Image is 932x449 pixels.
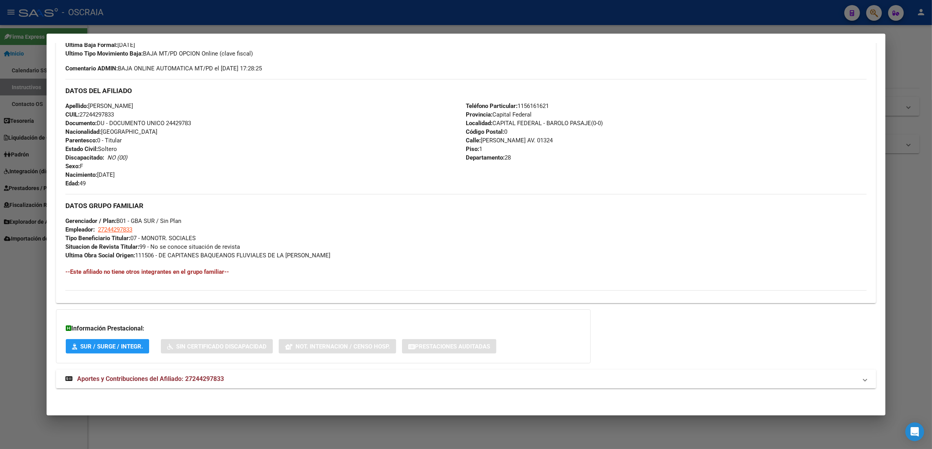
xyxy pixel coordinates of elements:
span: 27244297833 [98,226,132,233]
strong: Localidad: [466,120,492,127]
strong: Teléfono Particular: [466,102,517,110]
span: BAJA MT/PD OPCION Online (clave fiscal) [65,50,253,57]
span: Soltero [65,145,117,153]
strong: Apellido: [65,102,88,110]
span: Sin Certificado Discapacidad [176,343,267,350]
span: 27244297833 [65,111,114,118]
h3: DATOS DEL AFILIADO [65,86,867,95]
span: B01 - GBA SUR / Sin Plan [65,217,181,224]
strong: Nacimiento: [65,171,97,178]
span: F [65,163,83,170]
span: 49 [65,180,86,187]
strong: Edad: [65,180,79,187]
strong: Sexo: [65,163,80,170]
span: Capital Federal [466,111,532,118]
span: 0 - Titular [65,137,122,144]
strong: Empleador: [65,226,95,233]
strong: Situacion de Revista Titular: [65,243,139,250]
span: [GEOGRAPHIC_DATA] [65,128,157,135]
span: [DATE] [65,171,115,178]
span: 111506 - DE CAPITANES BAQUEANOS FLUVIALES DE LA [PERSON_NAME] [65,252,330,259]
span: 07 - MONOTR. SOCIALES [65,235,196,242]
strong: Piso: [466,145,479,153]
div: Open Intercom Messenger [905,422,924,441]
span: 99 - No se conoce situación de revista [65,243,240,250]
button: Prestaciones Auditadas [402,339,496,354]
strong: Parentesco: [65,137,97,144]
span: [PERSON_NAME] AV. 01324 [466,137,553,144]
span: 28 [466,154,511,161]
strong: Estado Civil: [65,145,98,153]
h3: Información Prestacional: [66,324,581,333]
span: SUR / SURGE / INTEGR. [80,343,143,350]
h4: --Este afiliado no tiene otros integrantes en el grupo familiar-- [65,268,867,276]
span: CAPITAL FEDERAL - BAROLO PASAJE(0-0) [466,120,603,127]
strong: Calle: [466,137,481,144]
strong: Tipo Beneficiario Titular: [65,235,130,242]
strong: Código Postal: [466,128,504,135]
strong: Ultima Obra Social Origen: [65,252,135,259]
strong: Nacionalidad: [65,128,101,135]
span: 0 [466,128,507,135]
strong: Ultimo Tipo Movimiento Baja: [65,50,143,57]
span: Not. Internacion / Censo Hosp. [296,343,390,350]
button: Not. Internacion / Censo Hosp. [279,339,396,354]
span: 1 [466,145,482,153]
span: [PERSON_NAME] [65,102,133,110]
button: SUR / SURGE / INTEGR. [66,339,149,354]
span: Prestaciones Auditadas [415,343,490,350]
strong: Comentario ADMIN: [65,65,118,72]
span: BAJA ONLINE AUTOMATICA MT/PD el [DATE] 17:28:25 [65,64,262,73]
strong: Gerenciador / Plan: [65,217,116,224]
strong: Última Baja Formal: [65,41,117,48]
i: NO (00) [107,154,127,161]
button: Sin Certificado Discapacidad [161,339,273,354]
span: [DATE] [65,41,135,48]
strong: Provincia: [466,111,492,118]
strong: Discapacitado: [65,154,104,161]
span: DU - DOCUMENTO UNICO 24429783 [65,120,191,127]
strong: CUIL: [65,111,79,118]
h3: DATOS GRUPO FAMILIAR [65,201,867,210]
span: 1156161621 [466,102,549,110]
mat-expansion-panel-header: Aportes y Contribuciones del Afiliado: 27244297833 [56,370,876,388]
strong: Documento: [65,120,97,127]
span: Aportes y Contribuciones del Afiliado: 27244297833 [77,375,224,383]
strong: Departamento: [466,154,505,161]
